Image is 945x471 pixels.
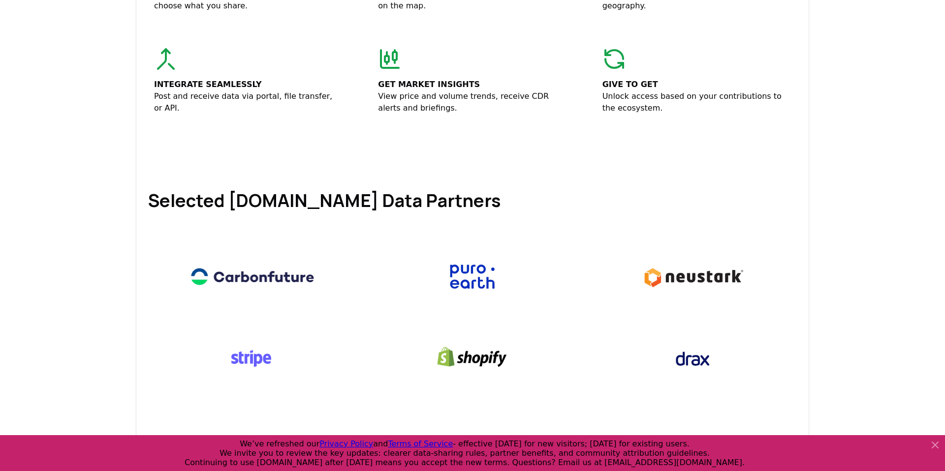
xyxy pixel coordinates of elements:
[622,331,763,385] img: Drax logo
[402,250,543,304] img: Puro.earth logo
[378,90,567,114] p: View price and volume trends, receive CDR alerts and briefings.
[154,90,343,114] p: Post and receive data via portal, file transfer, or API.
[602,79,791,90] p: Give to get
[148,191,797,210] h1: Selected [DOMAIN_NAME] Data Partners
[378,79,567,90] p: Get market insights
[182,250,323,304] img: Carbonfuture logo
[154,79,343,90] p: Integrate seamlessly
[622,250,763,304] img: Neustark logo
[602,90,791,114] p: Unlock access based on your contributions to the ecosystem.
[402,331,543,385] img: Shopify logo
[182,331,323,385] img: Stripe logo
